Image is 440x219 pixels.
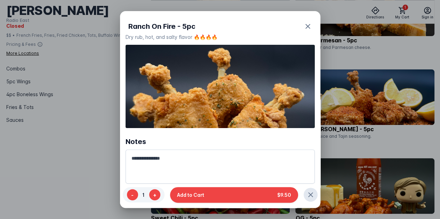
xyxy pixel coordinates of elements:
[126,45,315,128] img: 2797f3b4-6b9c-406b-8a7b-215f2496a085.jpg
[170,187,298,202] button: Add to Cart$9.50
[149,189,160,200] button: +
[302,184,315,191] mat-hint: 0/200
[138,191,149,198] span: 1
[277,191,291,198] span: $9.50
[126,33,315,41] div: Dry rub, hot, and salty flavor 🔥🔥🔥🔥
[126,184,208,191] mat-hint: No price alerting substitutions allowed*
[126,136,146,147] div: Notes
[177,191,204,198] span: Add to Cart
[127,189,138,200] button: -
[128,21,195,32] span: Ranch On Fire - 5pc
